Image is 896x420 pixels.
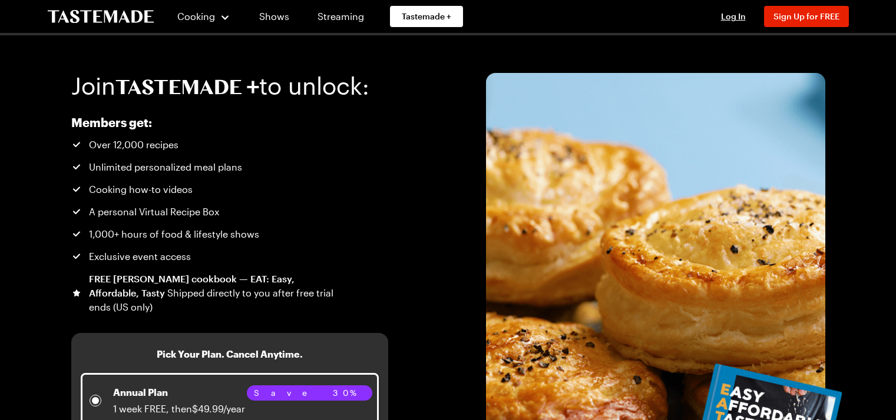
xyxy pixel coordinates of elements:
[89,138,178,152] span: Over 12,000 recipes
[390,6,463,27] a: Tastemade +
[113,403,245,414] span: 1 week FREE, then $49.99/year
[89,272,335,314] div: FREE [PERSON_NAME] cookbook — EAT: Easy, Affordable, Tasty
[721,11,746,21] span: Log In
[177,2,231,31] button: Cooking
[71,73,369,99] h1: Join to unlock:
[773,11,839,21] span: Sign Up for FREE
[89,205,219,219] span: A personal Virtual Recipe Box
[710,11,757,22] button: Log In
[71,138,335,314] ul: Tastemade+ Annual subscription benefits
[177,11,215,22] span: Cooking
[89,160,242,174] span: Unlimited personalized meal plans
[89,227,259,241] span: 1,000+ hours of food & lifestyle shows
[113,385,245,399] p: Annual Plan
[48,10,154,24] a: To Tastemade Home Page
[89,249,191,264] span: Exclusive event access
[89,287,333,312] span: Shipped directly to you after free trial ends (US only)
[89,182,193,196] span: Cooking how-to videos
[157,347,303,361] h3: Pick Your Plan. Cancel Anytime.
[764,6,849,27] button: Sign Up for FREE
[402,11,451,22] span: Tastemade +
[254,386,365,399] span: Save 30%
[71,115,335,129] h2: Members get:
